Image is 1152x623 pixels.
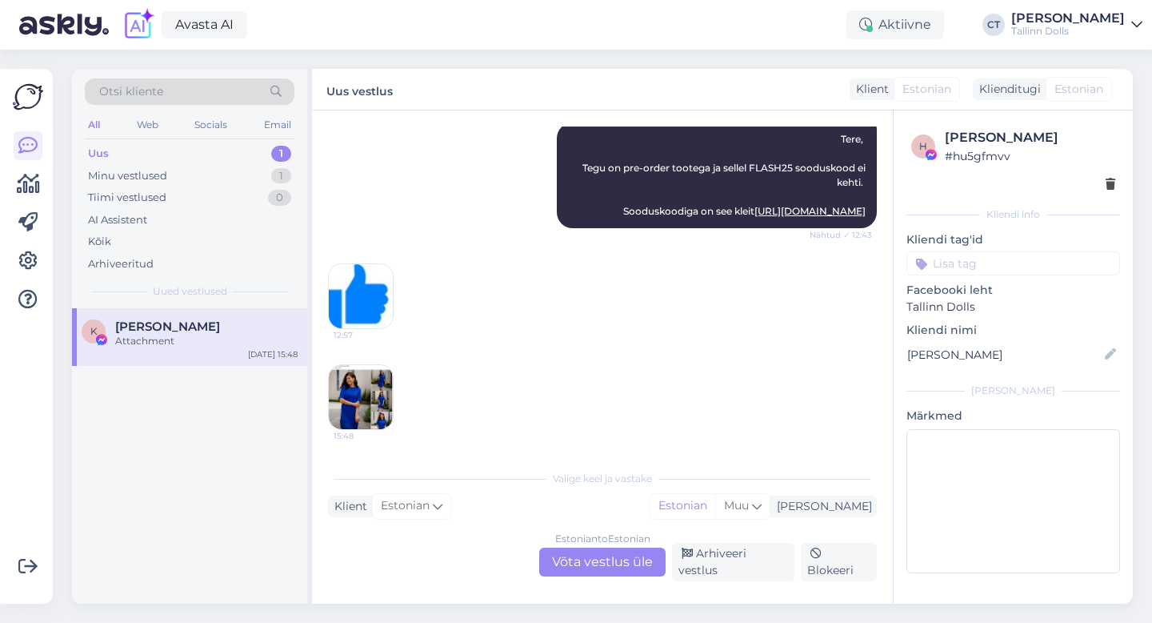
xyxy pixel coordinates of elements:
span: Estonian [1054,81,1103,98]
div: Attachment [115,334,298,348]
div: Arhiveeri vestlus [672,543,794,581]
div: [DATE] 15:48 [248,348,298,360]
span: Nähtud ✓ 12:43 [810,229,872,241]
span: 15:48 [334,430,394,442]
div: 1 [271,146,291,162]
span: h [919,140,927,152]
span: Muu [724,498,749,512]
div: Estonian to Estonian [555,532,650,546]
div: CT [982,14,1005,36]
div: [PERSON_NAME] [1011,12,1125,25]
a: [PERSON_NAME]Tallinn Dolls [1011,12,1142,38]
div: Aktiivne [846,10,944,39]
div: [PERSON_NAME] [945,128,1115,147]
div: Kõik [88,234,111,250]
p: Kliendi nimi [906,322,1120,339]
span: Estonian [381,497,430,515]
p: Märkmed [906,408,1120,424]
img: explore-ai [122,8,155,42]
img: Askly Logo [13,82,43,112]
div: [PERSON_NAME] [770,498,872,515]
span: Uued vestlused [153,284,227,299]
a: [URL][DOMAIN_NAME] [754,205,866,217]
input: Lisa tag [906,251,1120,275]
div: Klient [850,81,889,98]
p: Tallinn Dolls [906,299,1120,316]
span: Estonian [902,81,951,98]
div: Arhiveeritud [88,256,154,272]
div: Klienditugi [973,81,1041,98]
p: Kliendi tag'id [906,231,1120,248]
div: Minu vestlused [88,168,167,184]
span: 12:57 [334,329,394,341]
span: K [90,325,98,337]
div: Blokeeri [801,543,877,581]
a: Avasta AI [162,11,247,38]
p: Facebooki leht [906,282,1120,299]
div: Klient [328,498,367,515]
div: All [85,115,103,135]
div: [PERSON_NAME] [906,384,1120,398]
span: Otsi kliente [99,83,163,100]
img: Attachment [329,264,393,328]
input: Lisa nimi [907,346,1102,364]
span: Kerli Veri [115,320,220,334]
div: Tallinn Dolls [1011,25,1125,38]
div: Kliendi info [906,207,1120,222]
div: Email [261,115,294,135]
label: Uus vestlus [326,78,393,100]
img: Attachment [329,365,393,429]
div: 1 [271,168,291,184]
div: Võta vestlus üle [539,548,666,577]
div: AI Assistent [88,212,147,228]
div: 0 [268,190,291,206]
div: Socials [191,115,230,135]
div: Uus [88,146,109,162]
div: Valige keel ja vastake [328,472,877,486]
div: Estonian [650,494,715,518]
div: Tiimi vestlused [88,190,166,206]
div: # hu5gfmvv [945,147,1115,165]
div: Web [134,115,162,135]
